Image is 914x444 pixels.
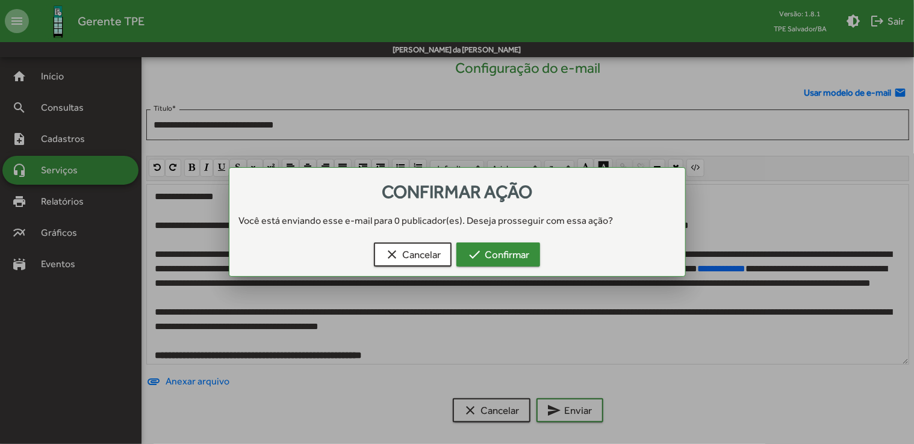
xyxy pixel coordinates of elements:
[467,247,482,262] mat-icon: check
[456,242,540,267] button: Confirmar
[467,244,529,265] span: Confirmar
[385,244,441,265] span: Cancelar
[229,214,685,228] div: Você está enviando esse e-mail para 0 publicador(es). Deseja prosseguir com essa ação?
[385,247,399,262] mat-icon: clear
[382,181,532,202] span: Confirmar ação
[374,242,452,267] button: Cancelar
